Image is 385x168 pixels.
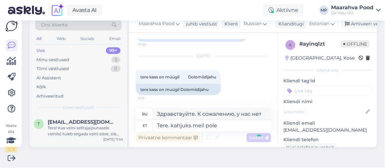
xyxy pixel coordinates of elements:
[55,34,67,43] div: Web
[276,21,304,27] div: Klienditugi
[136,84,221,95] div: tere kass on muügil Dolomiidijahu
[331,5,374,10] div: Maarahva Pood
[283,67,372,73] div: Kliendi info
[285,55,355,62] div: [GEOGRAPHIC_DATA], Kose
[310,20,330,27] span: Estonian
[79,34,95,43] div: Socials
[36,93,64,100] div: Arhiveeritud
[331,5,381,16] a: Maarahva PoodDe Visu OÜ
[283,77,372,84] p: Kliendi tag'id
[341,40,370,48] span: Offline
[331,10,374,16] div: De Visu OÜ
[108,34,122,43] div: Email
[5,147,17,152] div: 2 / 3
[283,143,337,152] div: Küsi telefoninumbrit
[36,57,69,63] div: Minu vestlused
[183,21,217,27] div: juhib vestlust
[38,121,40,126] span: t
[222,21,238,27] div: Klient
[283,120,372,127] p: Kliendi email
[283,86,372,96] input: Lisa tag
[36,47,45,54] div: Uus
[263,4,304,16] div: Aktiivne
[48,125,123,137] div: Tere! Kas veini selitaja(punasele veinile) tuleb segada veini sisse, siis lasta nädal seista [PER...
[136,53,271,59] div: [DATE]
[299,40,341,48] div: # ayinqlzt
[112,57,120,63] div: 5
[283,136,372,143] p: Kliendi telefon
[103,137,123,142] div: [DATE] 11:54
[138,96,163,101] span: 9:28
[289,42,292,47] span: a
[283,98,372,105] p: Kliendi nimi
[36,84,46,90] div: Kõik
[283,127,372,134] p: [EMAIL_ADDRESS][DOMAIN_NAME]
[67,5,102,16] a: Avasta AI
[138,42,163,47] span: 10:06
[244,20,262,27] span: Russian
[139,20,174,27] span: Maarahva Pood
[106,47,120,54] div: 99+
[48,119,117,125] span: taimi105@hotmail.com
[41,21,68,28] span: Otsi kliente
[284,108,364,115] input: Lisa nimi
[36,65,69,72] div: Tiimi vestlused
[140,74,216,79] span: tere kass on müügil Dolomiidijahu
[111,65,120,72] div: 0
[50,3,64,17] img: explore-ai
[35,34,43,43] div: All
[63,105,94,110] span: Uued vestlused
[5,123,17,152] div: Vaata siia
[36,75,61,81] div: AI Assistent
[5,21,18,31] img: Askly Logo
[319,6,329,15] div: MP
